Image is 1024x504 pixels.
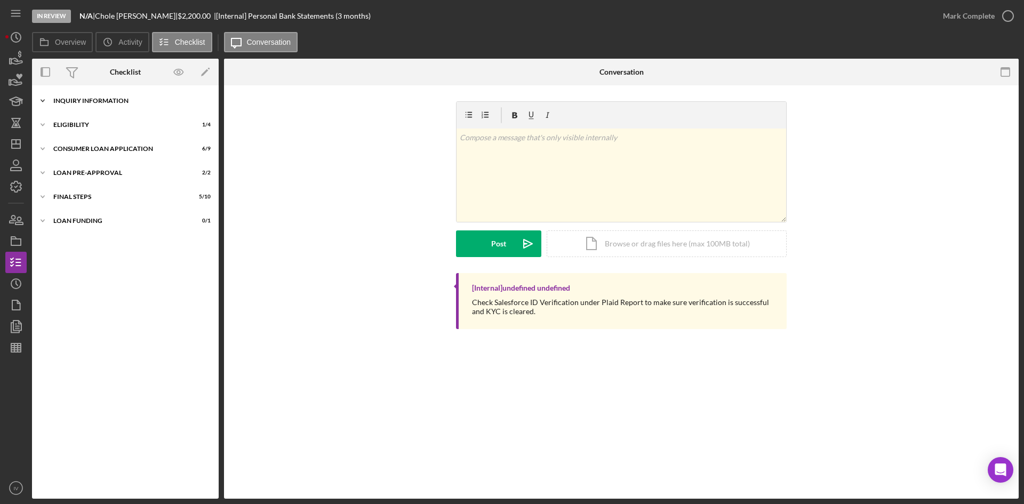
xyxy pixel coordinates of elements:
[32,32,93,52] button: Overview
[247,38,291,46] label: Conversation
[214,12,371,20] div: | [Internal] Personal Bank Statements (3 months)
[95,12,178,20] div: Chole [PERSON_NAME] |
[32,10,71,23] div: In Review
[79,11,93,20] b: N/A
[491,230,506,257] div: Post
[118,38,142,46] label: Activity
[53,194,184,200] div: FINAL STEPS
[53,218,184,224] div: Loan Funding
[13,485,19,491] text: IV
[79,12,95,20] div: |
[932,5,1019,27] button: Mark Complete
[53,146,184,152] div: Consumer Loan Application
[988,457,1013,483] div: Open Intercom Messenger
[472,284,570,292] div: [Internal] undefined undefined
[55,38,86,46] label: Overview
[224,32,298,52] button: Conversation
[53,98,205,104] div: Inquiry Information
[599,68,644,76] div: Conversation
[53,122,184,128] div: Eligibility
[943,5,995,27] div: Mark Complete
[5,477,27,499] button: IV
[472,298,776,316] p: Check Salesforce ID Verification under Plaid Report to make sure verification is successful and K...
[191,170,211,176] div: 2 / 2
[152,32,212,52] button: Checklist
[456,230,541,257] button: Post
[53,170,184,176] div: Loan Pre-Approval
[191,146,211,152] div: 6 / 9
[191,122,211,128] div: 1 / 4
[178,12,214,20] div: $2,200.00
[191,218,211,224] div: 0 / 1
[95,32,149,52] button: Activity
[175,38,205,46] label: Checklist
[110,68,141,76] div: Checklist
[191,194,211,200] div: 5 / 10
